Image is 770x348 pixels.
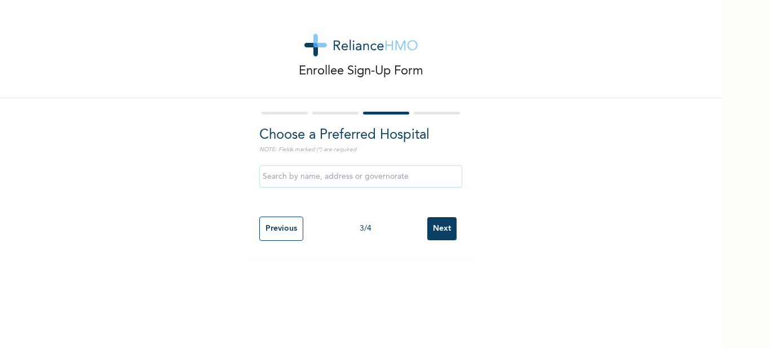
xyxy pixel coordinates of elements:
[427,217,457,240] input: Next
[303,223,427,235] div: 3 / 4
[259,125,462,146] h2: Choose a Preferred Hospital
[299,62,423,81] p: Enrollee Sign-Up Form
[259,217,303,241] input: Previous
[259,146,462,154] p: NOTE: Fields marked (*) are required
[259,165,462,188] input: Search by name, address or governorate
[304,34,418,56] img: logo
